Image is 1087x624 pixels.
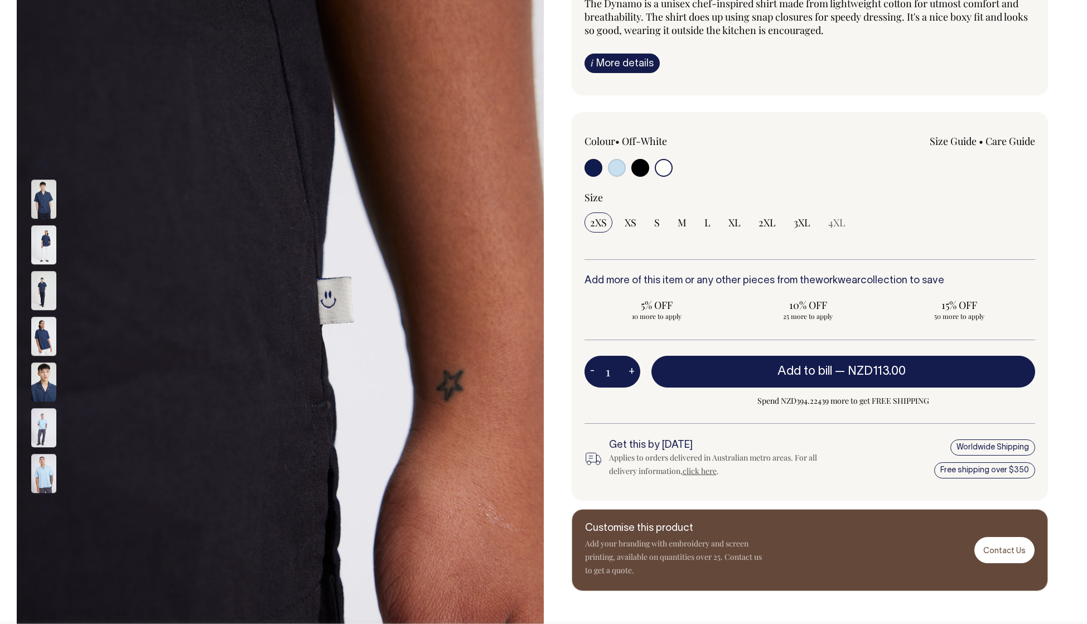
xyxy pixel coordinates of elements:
span: 3XL [794,216,810,229]
input: 5% OFF 10 more to apply [584,295,729,324]
img: dark-navy [31,226,56,265]
button: - [584,361,600,383]
input: XS [619,212,642,233]
h6: Customise this product [585,523,764,534]
input: M [672,212,692,233]
img: dark-navy [31,317,56,356]
input: S [649,212,665,233]
span: XL [728,216,741,229]
p: Add your branding with embroidery and screen printing, available on quantities over 25. Contact u... [585,537,764,577]
a: Contact Us [974,537,1035,563]
span: 4XL [828,216,846,229]
a: iMore details [584,54,660,73]
input: 2XS [584,212,612,233]
span: 10% OFF [741,298,875,312]
a: Care Guide [985,134,1035,148]
img: dark-navy [31,180,56,219]
span: M [678,216,687,229]
input: XL [723,212,746,233]
span: S [654,216,660,229]
span: Spend NZD394.22439 more to get FREE SHIPPING [651,394,1036,408]
span: • [979,134,983,148]
input: 4XL [823,212,851,233]
img: dark-navy [31,363,56,402]
button: Previous [35,152,52,177]
a: click here [683,466,717,476]
span: 2XL [759,216,776,229]
span: 10 more to apply [590,312,723,321]
h6: Add more of this item or any other pieces from the collection to save [584,275,1036,287]
span: 5% OFF [590,298,723,312]
button: Add to bill —NZD113.00 [651,356,1036,387]
span: 15% OFF [892,298,1026,312]
span: Add to bill [777,366,832,377]
span: NZD113.00 [848,366,906,377]
input: 10% OFF 25 more to apply [736,295,880,324]
button: Next [35,497,52,522]
button: + [623,361,640,383]
input: 15% OFF 50 more to apply [887,295,1031,324]
span: — [835,366,909,377]
div: Size [584,191,1036,204]
span: 50 more to apply [892,312,1026,321]
span: 25 more to apply [741,312,875,321]
div: Colour [584,134,765,148]
span: L [704,216,711,229]
h6: Get this by [DATE] [609,440,831,451]
a: workwear [815,276,861,286]
span: • [615,134,620,148]
img: true-blue [31,409,56,448]
input: 2XL [753,212,781,233]
img: dark-navy [31,272,56,311]
input: 3XL [788,212,816,233]
input: L [699,212,716,233]
img: true-blue [31,454,56,494]
a: Size Guide [930,134,977,148]
label: Off-White [622,134,667,148]
div: Applies to orders delivered in Australian metro areas. For all delivery information, . [609,451,831,478]
span: 2XS [590,216,607,229]
span: i [591,57,593,69]
span: XS [625,216,636,229]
